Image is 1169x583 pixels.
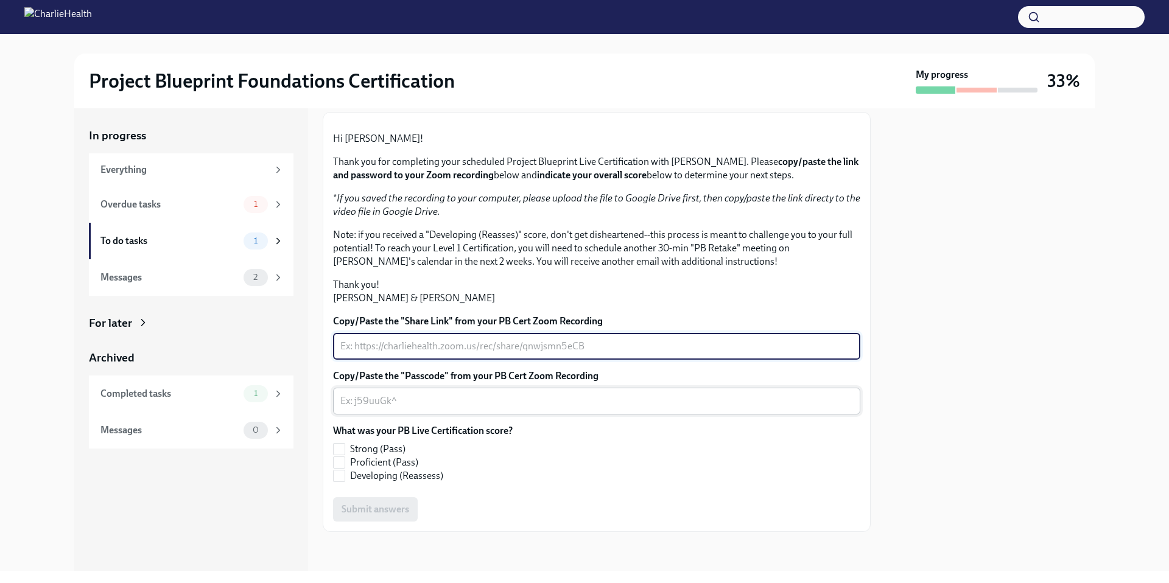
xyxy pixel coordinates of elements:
[24,7,92,27] img: CharlieHealth
[333,132,860,145] p: Hi [PERSON_NAME]!
[89,350,293,366] a: Archived
[333,192,860,217] em: If you saved the recording to your computer, please upload the file to Google Drive first, then c...
[333,424,513,438] label: What was your PB Live Certification score?
[100,387,239,400] div: Completed tasks
[245,425,266,435] span: 0
[89,186,293,223] a: Overdue tasks1
[100,234,239,248] div: To do tasks
[247,389,265,398] span: 1
[89,69,455,93] h2: Project Blueprint Foundations Certification
[100,271,239,284] div: Messages
[916,68,968,82] strong: My progress
[89,412,293,449] a: Messages0
[333,315,860,328] label: Copy/Paste the "Share Link" from your PB Cert Zoom Recording
[333,155,860,182] p: Thank you for completing your scheduled Project Blueprint Live Certification with [PERSON_NAME]. ...
[89,315,293,331] a: For later
[350,442,405,456] span: Strong (Pass)
[247,236,265,245] span: 1
[100,163,268,176] div: Everything
[350,469,443,483] span: Developing (Reassess)
[89,259,293,296] a: Messages2
[246,273,265,282] span: 2
[537,169,647,181] strong: indicate your overall score
[333,278,860,305] p: Thank you! [PERSON_NAME] & [PERSON_NAME]
[247,200,265,209] span: 1
[89,315,132,331] div: For later
[100,424,239,437] div: Messages
[350,456,418,469] span: Proficient (Pass)
[333,228,860,268] p: Note: if you received a "Developing (Reasses)" score, don't get disheartened--this process is mea...
[1047,70,1080,92] h3: 33%
[89,223,293,259] a: To do tasks1
[89,375,293,412] a: Completed tasks1
[100,198,239,211] div: Overdue tasks
[333,369,860,383] label: Copy/Paste the "Passcode" from your PB Cert Zoom Recording
[89,153,293,186] a: Everything
[89,128,293,144] a: In progress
